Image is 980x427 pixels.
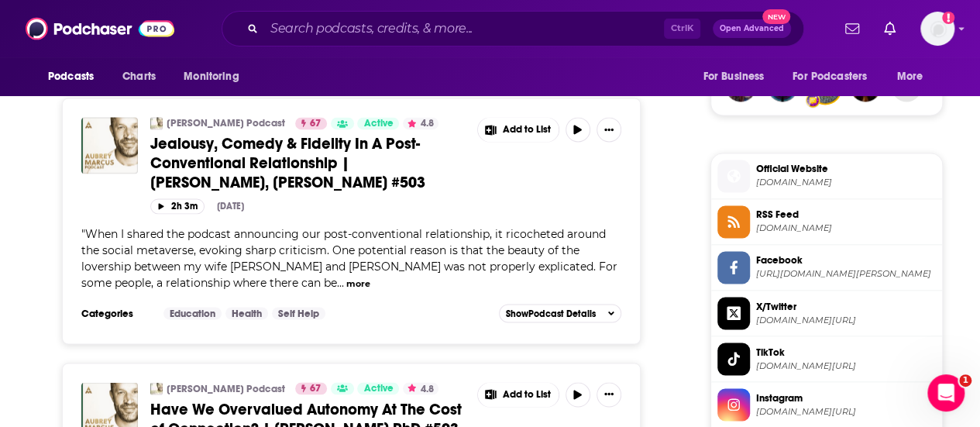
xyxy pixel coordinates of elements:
div: [DATE] [217,201,244,212]
span: 67 [310,381,321,396]
a: [PERSON_NAME] Podcast [167,117,285,129]
svg: Add a profile image [942,12,954,24]
button: open menu [692,62,783,91]
h3: Categories [81,307,151,319]
span: RSS Feed [756,208,936,222]
button: Open AdvancedNew [713,19,791,38]
button: Show More Button [478,117,559,142]
a: Charts [112,62,165,91]
span: instagram.com/aubreymarcus/ [756,405,936,417]
button: 4.8 [403,117,438,129]
a: Active [357,382,399,394]
span: For Podcasters [793,66,867,88]
span: anchor.fm [756,222,936,234]
input: Search podcasts, credits, & more... [264,16,664,41]
button: Show More Button [597,382,621,407]
button: open menu [782,62,889,91]
a: Education [163,307,222,319]
span: When I shared the podcast announcing our post-conventional relationship, it ricocheted around the... [81,227,617,290]
span: Active [363,116,393,132]
a: Facebook[URL][DOMAIN_NAME][PERSON_NAME] [717,251,936,284]
a: 67 [295,382,327,394]
span: https://www.facebook.com/Aubrey Marcus [756,268,936,280]
span: New [762,9,790,24]
img: Jealousy, Comedy & Fidelity In A Post-Conventional Relationship | Joshua Draper, Vylana Marcus #503 [81,117,138,174]
a: RSS Feed[DOMAIN_NAME] [717,205,936,238]
span: Active [363,381,393,396]
div: Search podcasts, credits, & more... [222,11,804,46]
button: 4.8 [403,382,438,394]
span: Official Website [756,162,936,176]
button: open menu [37,62,114,91]
span: More [897,66,923,88]
span: tiktok.com/@theaubreymarcus [756,360,936,371]
span: Instagram [756,391,936,405]
span: aubreymarcus.com [756,177,936,188]
button: Show More Button [597,117,621,142]
button: Show More Button [478,382,559,407]
a: X/Twitter[DOMAIN_NAME][URL] [717,297,936,329]
span: Add to List [503,124,551,136]
img: Aubrey Marcus Podcast [150,382,163,394]
a: Show notifications dropdown [839,15,865,42]
span: Charts [122,66,156,88]
span: Facebook [756,253,936,267]
span: Jealousy, Comedy & Fidelity In A Post-Conventional Relationship | [PERSON_NAME], [PERSON_NAME] #503 [150,134,425,192]
iframe: Intercom live chat [927,374,965,412]
span: 1 [959,374,971,387]
img: Podchaser - Follow, Share and Rate Podcasts [26,14,174,43]
button: more [346,277,370,291]
span: Show Podcast Details [506,308,596,319]
span: Podcasts [48,66,94,88]
img: User Badge Icon [805,92,820,108]
a: Self Help [272,307,325,319]
button: open menu [173,62,259,91]
a: 67 [295,117,327,129]
a: TikTok[DOMAIN_NAME][URL] [717,343,936,375]
span: twitter.com/AubreyMarcus [756,314,936,325]
span: ... [337,276,344,290]
span: TikTok [756,345,936,359]
span: " [81,227,617,290]
span: For Business [703,66,764,88]
button: Show profile menu [920,12,954,46]
span: Monitoring [184,66,239,88]
a: Instagram[DOMAIN_NAME][URL] [717,388,936,421]
span: Logged in as gabrielle.gantz [920,12,954,46]
span: Open Advanced [720,25,784,33]
img: User Profile [920,12,954,46]
span: 67 [310,116,321,132]
a: Active [357,117,399,129]
a: Official Website[DOMAIN_NAME] [717,160,936,192]
a: Show notifications dropdown [878,15,902,42]
span: X/Twitter [756,299,936,313]
button: ShowPodcast Details [499,304,621,322]
span: Ctrl K [664,19,700,39]
a: [PERSON_NAME] Podcast [167,382,285,394]
img: Aubrey Marcus Podcast [150,117,163,129]
span: Add to List [503,388,551,400]
button: 2h 3m [150,198,205,213]
button: open menu [886,62,943,91]
a: Jealousy, Comedy & Fidelity In A Post-Conventional Relationship | [PERSON_NAME], [PERSON_NAME] #503 [150,134,466,192]
a: Health [225,307,268,319]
